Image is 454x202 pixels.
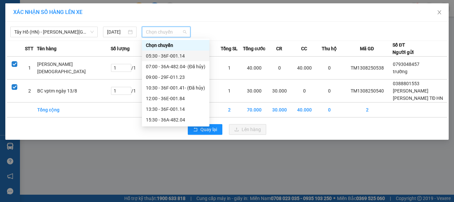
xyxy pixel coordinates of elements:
[242,57,267,80] td: 40.000
[229,124,266,135] button: uploadLên hàng
[292,102,317,117] td: 40.000
[142,40,209,51] div: Chọn chuyến
[37,57,111,80] td: [PERSON_NAME][DEMOGRAPHIC_DATA]
[146,63,205,70] div: 07:00 - 36A-482.04 - (Đã hủy)
[301,45,307,52] span: CC
[393,62,419,67] span: 0793048457
[25,45,34,52] span: STT
[430,3,449,22] button: Close
[111,80,142,102] td: / 1
[146,105,205,113] div: 13:30 - 36F-001.14
[317,57,342,80] td: 0
[146,116,205,123] div: 15:30 - 36A-482.04
[217,80,242,102] td: 1
[111,45,130,52] span: Số lượng
[22,57,37,80] td: 1
[267,80,292,102] td: 30.000
[342,102,393,117] td: 2
[242,80,267,102] td: 30.000
[146,95,205,102] div: 12:00 - 36E-001.84
[360,45,374,52] span: Mã GD
[107,28,126,36] input: 14/08/2025
[217,102,242,117] td: 2
[193,127,198,132] span: rollback
[292,80,317,102] td: 0
[242,102,267,117] td: 70.000
[276,45,282,52] span: CR
[317,80,342,102] td: 0
[221,45,238,52] span: Tổng SL
[393,41,414,56] div: Số ĐT Người gửi
[146,42,205,49] div: Chọn chuyến
[37,45,57,52] span: Tên hàng
[317,102,342,117] td: 0
[22,80,37,102] td: 2
[146,74,205,81] div: 09:00 - 29F-011.23
[37,80,111,102] td: BC vptm ngày 13/8
[111,57,142,80] td: / 1
[437,10,442,15] span: close
[200,126,217,133] span: Quay lại
[243,45,265,52] span: Tổng cước
[146,52,205,60] div: 05:30 - 36F-001.14
[146,84,205,92] div: 10:30 - 36F-001.41 - (Đã hủy)
[342,80,393,102] td: TM1308250540
[393,81,419,86] span: 0388801553
[292,57,317,80] td: 40.000
[393,88,443,101] span: [PERSON_NAME] [PERSON_NAME] TĐ HN
[322,45,337,52] span: Thu hộ
[146,27,187,37] span: Chọn chuyến
[267,102,292,117] td: 30.000
[13,9,82,15] span: XÁC NHẬN SỐ HÀNG LÊN XE
[37,102,111,117] td: Tổng cộng
[342,57,393,80] td: TM1308250538
[14,27,94,37] span: Tây Hồ (HN) - Thanh Hóa
[188,124,222,135] button: rollbackQuay lại
[267,57,292,80] td: 0
[393,69,407,74] span: trường
[217,57,242,80] td: 1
